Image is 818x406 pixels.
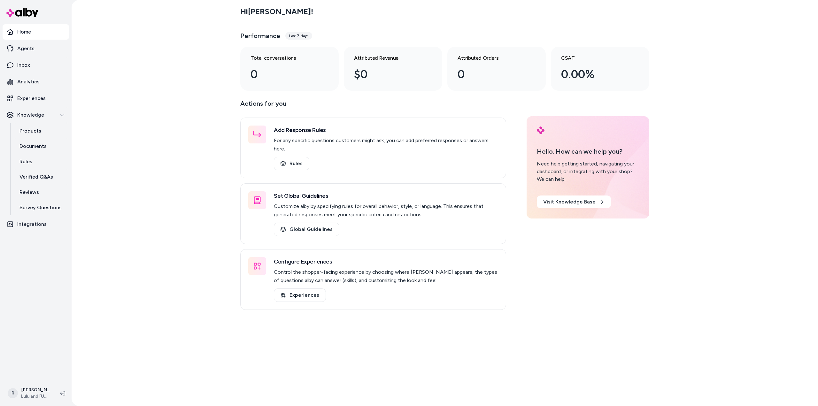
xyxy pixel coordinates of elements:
a: Verified Q&As [13,169,69,185]
p: For any specific questions customers might ask, you can add preferred responses or answers here. [274,136,498,153]
a: Total conversations 0 [240,47,339,91]
p: Products [19,127,41,135]
h3: Total conversations [251,54,318,62]
a: Attributed Revenue $0 [344,47,442,91]
div: Last 7 days [285,32,312,40]
a: Attributed Orders 0 [447,47,546,91]
a: Rules [13,154,69,169]
a: Home [3,24,69,40]
div: $0 [354,66,422,83]
p: Rules [19,158,32,165]
p: Experiences [17,95,46,102]
span: R [8,388,18,398]
p: Actions for you [240,98,506,114]
div: 0 [458,66,525,83]
h3: Attributed Orders [458,54,525,62]
p: Survey Questions [19,204,62,211]
a: Agents [3,41,69,56]
p: Analytics [17,78,40,86]
a: Global Guidelines [274,223,339,236]
p: Agents [17,45,35,52]
div: Need help getting started, navigating your dashboard, or integrating with your shop? We can help. [537,160,639,183]
p: Integrations [17,220,47,228]
p: Home [17,28,31,36]
h3: Set Global Guidelines [274,191,498,200]
div: 0 [251,66,318,83]
h3: Performance [240,31,280,40]
a: Inbox [3,57,69,73]
p: Verified Q&As [19,173,53,181]
img: alby Logo [537,126,544,134]
a: Integrations [3,217,69,232]
a: Rules [274,157,309,170]
button: Knowledge [3,107,69,123]
a: Documents [13,139,69,154]
a: Survey Questions [13,200,69,215]
a: Reviews [13,185,69,200]
a: CSAT 0.00% [551,47,649,91]
h3: Configure Experiences [274,257,498,266]
span: Lulu and [US_STATE] [21,393,50,400]
p: Hello. How can we help you? [537,147,639,156]
div: 0.00% [561,66,629,83]
p: Documents [19,142,47,150]
h2: Hi [PERSON_NAME] ! [240,7,313,16]
p: Customize alby by specifying rules for overall behavior, style, or language. This ensures that ge... [274,202,498,219]
p: Reviews [19,188,39,196]
p: Control the shopper-facing experience by choosing where [PERSON_NAME] appears, the types of quest... [274,268,498,285]
h3: CSAT [561,54,629,62]
p: [PERSON_NAME] [21,387,50,393]
p: Inbox [17,61,30,69]
a: Products [13,123,69,139]
h3: Add Response Rules [274,126,498,134]
img: alby Logo [6,8,38,17]
a: Experiences [3,91,69,106]
h3: Attributed Revenue [354,54,422,62]
a: Analytics [3,74,69,89]
a: Visit Knowledge Base [537,195,611,208]
button: R[PERSON_NAME]Lulu and [US_STATE] [4,383,55,403]
p: Knowledge [17,111,44,119]
a: Experiences [274,288,326,302]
